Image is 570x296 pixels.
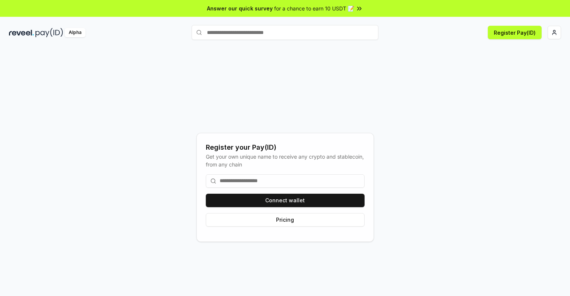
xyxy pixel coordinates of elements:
img: reveel_dark [9,28,34,37]
div: Get your own unique name to receive any crypto and stablecoin, from any chain [206,153,365,168]
button: Register Pay(ID) [488,26,542,39]
button: Connect wallet [206,194,365,207]
span: for a chance to earn 10 USDT 📝 [274,4,354,12]
img: pay_id [35,28,63,37]
div: Register your Pay(ID) [206,142,365,153]
button: Pricing [206,213,365,227]
span: Answer our quick survey [207,4,273,12]
div: Alpha [65,28,86,37]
